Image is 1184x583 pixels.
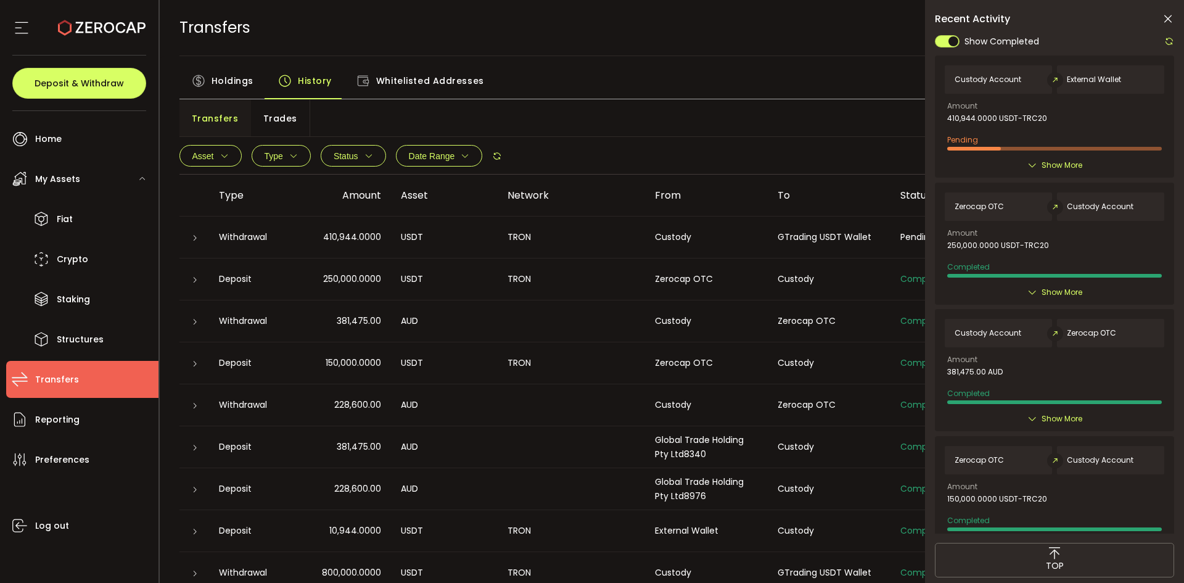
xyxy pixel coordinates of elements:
[645,475,768,503] div: Global Trade Holding Pty Ltd8976
[323,230,381,244] span: 410,944.0000
[209,188,293,202] div: Type
[768,566,890,580] div: GTrading USDT Wallet
[768,524,890,538] div: Custody
[179,17,250,38] span: Transfers
[947,262,990,272] span: Completed
[391,230,498,244] div: USDT
[1122,524,1184,583] iframe: Chat Widget
[947,483,977,490] span: Amount
[498,188,645,202] div: Network
[955,75,1021,84] span: Custody Account
[57,331,104,349] span: Structures
[768,314,890,328] div: Zerocap OTC
[1042,159,1082,172] span: Show More
[209,398,293,412] div: Withdrawal
[955,456,1004,465] span: Zerocap OTC
[645,566,768,580] div: Custody
[209,356,293,370] div: Deposit
[376,68,484,93] span: Whitelisted Addresses
[1042,286,1082,299] span: Show More
[391,524,498,538] div: USDT
[900,357,950,369] span: Completed
[890,188,997,202] div: Status
[964,35,1039,48] span: Show Completed
[900,399,950,411] span: Completed
[334,398,381,412] span: 228,600.00
[1046,560,1064,573] span: TOP
[252,145,311,167] button: Type
[212,68,253,93] span: Holdings
[645,188,768,202] div: From
[947,241,1049,250] span: 250,000.0000 USDT-TRC20
[900,566,950,579] span: Completed
[768,482,890,496] div: Custody
[768,188,890,202] div: To
[209,440,293,454] div: Deposit
[645,272,768,286] div: Zerocap OTC
[209,482,293,496] div: Deposit
[391,566,498,580] div: USDT
[337,440,381,454] span: 381,475.00
[57,291,90,308] span: Staking
[900,482,950,495] span: Completed
[955,202,1004,211] span: Zerocap OTC
[947,368,1003,376] span: 381,475.00 AUD
[263,106,297,131] span: Trades
[323,272,381,286] span: 250,000.0000
[391,188,498,202] div: Asset
[391,314,498,328] div: AUD
[192,106,239,131] span: Transfers
[209,230,293,244] div: Withdrawal
[334,151,358,161] span: Status
[391,482,498,496] div: AUD
[35,411,80,429] span: Reporting
[947,114,1047,123] span: 410,944.0000 USDT-TRC20
[35,130,62,148] span: Home
[498,230,645,244] div: TRON
[947,515,990,526] span: Completed
[192,151,214,161] span: Asset
[947,102,977,110] span: Amount
[947,229,977,237] span: Amount
[396,145,483,167] button: Date Range
[947,356,977,363] span: Amount
[900,440,950,453] span: Completed
[498,524,645,538] div: TRON
[326,356,381,370] span: 150,000.0000
[329,524,381,538] span: 10,944.0000
[35,517,69,535] span: Log out
[209,314,293,328] div: Withdrawal
[337,314,381,328] span: 381,475.00
[900,315,950,327] span: Completed
[947,388,990,399] span: Completed
[955,329,1021,337] span: Custody Account
[298,68,332,93] span: History
[35,451,89,469] span: Preferences
[900,524,950,537] span: Completed
[498,272,645,286] div: TRON
[391,398,498,412] div: AUD
[947,495,1047,503] span: 150,000.0000 USDT-TRC20
[645,433,768,461] div: Global Trade Holding Pty Ltd8340
[645,356,768,370] div: Zerocap OTC
[935,14,1010,24] span: Recent Activity
[391,272,498,286] div: USDT
[768,398,890,412] div: Zerocap OTC
[947,134,978,145] span: Pending
[768,356,890,370] div: Custody
[57,250,88,268] span: Crypto
[391,356,498,370] div: USDT
[768,230,890,244] div: GTrading USDT Wallet
[1067,75,1121,84] span: External Wallet
[35,170,80,188] span: My Assets
[265,151,283,161] span: Type
[334,482,381,496] span: 228,600.00
[645,524,768,538] div: External Wallet
[645,314,768,328] div: Custody
[57,210,73,228] span: Fiat
[900,273,950,285] span: Completed
[179,145,242,167] button: Asset
[498,356,645,370] div: TRON
[293,188,391,202] div: Amount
